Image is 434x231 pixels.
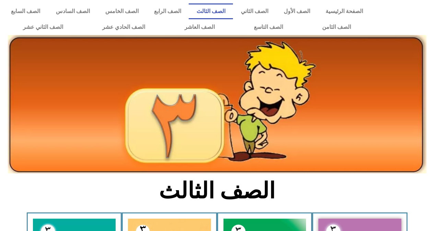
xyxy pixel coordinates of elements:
font: الصف التاسع [254,24,283,30]
a: الصف التاسع [234,19,303,35]
a: الصف العاشر [165,19,234,35]
a: الصف الثاني [233,3,276,19]
font: الصف الثاني [241,8,268,14]
font: الصف الخامس [105,8,139,14]
a: الصف الثامن [303,19,371,35]
font: الصف الثاني عشر [23,24,63,30]
font: الصف الرابع [154,8,181,14]
a: الصف الخامس [97,3,146,19]
font: الصفحة الرئيسية [326,8,363,14]
a: الصف السابع [3,3,48,19]
a: الصفحة الرئيسية [318,3,371,19]
a: الصف الثاني عشر [3,19,83,35]
font: الصف الثالث [159,178,275,204]
font: الصف الحادي عشر [102,24,145,30]
a: الصف الحادي عشر [83,19,165,35]
font: الصف العاشر [185,24,215,30]
font: الصف السابع [11,8,40,14]
a: الصف السادس [48,3,97,19]
a: الصف الأول [276,3,318,19]
a: الصف الثالث [189,3,233,19]
font: الصف الثالث [197,8,225,14]
font: الصف الثامن [322,24,351,30]
font: الصف الأول [284,8,310,14]
font: الصف السادس [56,8,90,14]
a: الصف الرابع [146,3,189,19]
